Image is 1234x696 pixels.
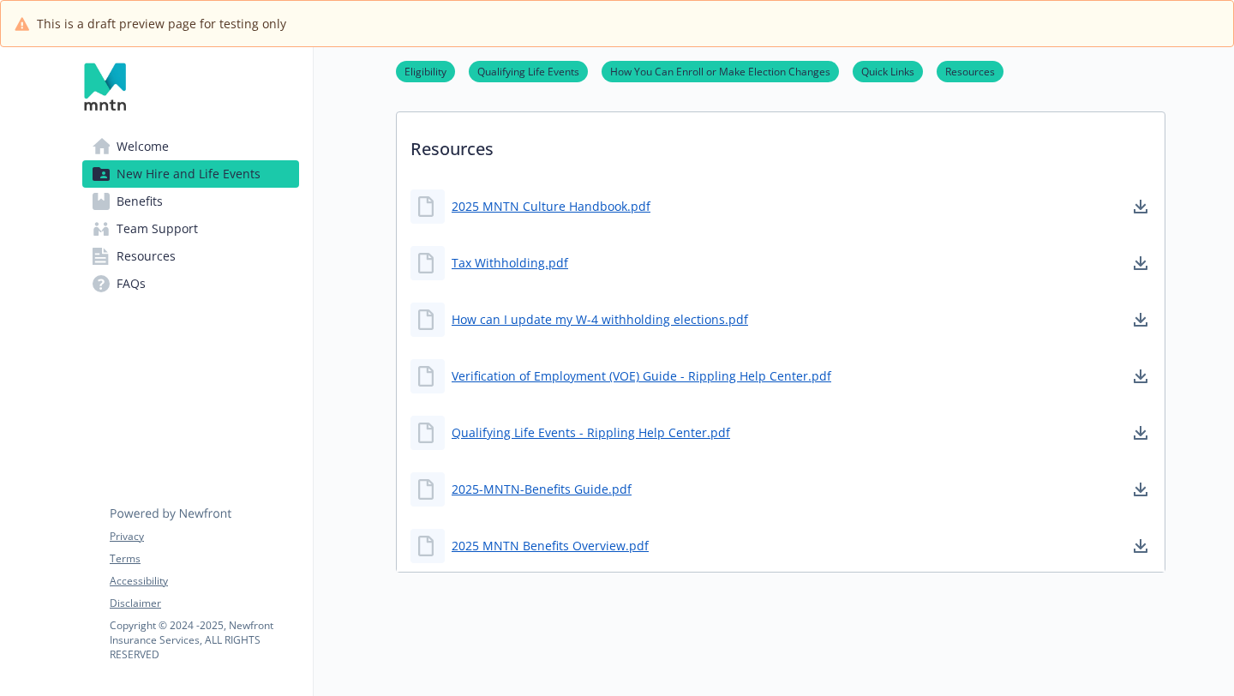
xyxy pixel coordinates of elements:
a: download document [1130,309,1151,330]
a: Tax Withholding.pdf [452,254,568,272]
a: Team Support [82,215,299,243]
span: Team Support [117,215,198,243]
a: Resources [82,243,299,270]
a: Disclaimer [110,596,298,611]
span: New Hire and Life Events [117,160,261,188]
a: Quick Links [853,63,923,79]
a: download document [1130,366,1151,387]
a: Privacy [110,529,298,544]
span: Resources [117,243,176,270]
a: 2025 MNTN Culture Handbook.pdf [452,197,650,215]
a: download document [1130,536,1151,556]
p: Resources [397,112,1165,176]
p: Copyright © 2024 - 2025 , Newfront Insurance Services, ALL RIGHTS RESERVED [110,618,298,662]
a: Resources [937,63,1003,79]
a: download document [1130,479,1151,500]
a: How can I update my W-4 withholding elections.pdf [452,310,748,328]
span: Welcome [117,133,169,160]
a: Benefits [82,188,299,215]
a: download document [1130,253,1151,273]
a: Qualifying Life Events - Rippling Help Center.pdf [452,423,730,441]
a: FAQs [82,270,299,297]
a: Welcome [82,133,299,160]
a: How You Can Enroll or Make Election Changes [602,63,839,79]
span: Benefits [117,188,163,215]
a: Accessibility [110,573,298,589]
span: This is a draft preview page for testing only [37,15,286,33]
a: Terms [110,551,298,567]
a: 2025-MNTN-Benefits Guide.pdf [452,480,632,498]
a: download document [1130,196,1151,217]
a: download document [1130,423,1151,443]
a: 2025 MNTN Benefits Overview.pdf [452,537,649,555]
a: Eligibility [396,63,455,79]
a: New Hire and Life Events [82,160,299,188]
span: FAQs [117,270,146,297]
a: Verification of Employment (VOE) Guide - Rippling Help Center.pdf [452,367,831,385]
a: Qualifying Life Events [469,63,588,79]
